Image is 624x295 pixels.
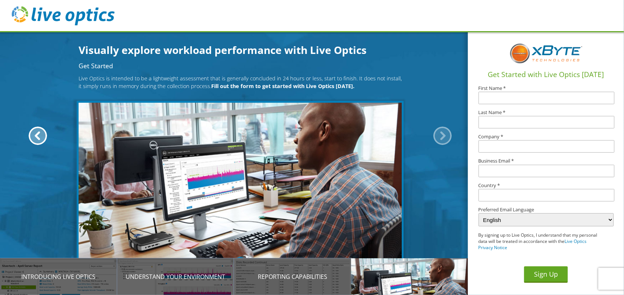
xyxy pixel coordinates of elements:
[79,63,402,69] h2: Get Started
[479,110,614,115] label: Last Name *
[234,272,351,281] p: Reporting Capabilities
[12,6,115,25] img: live_optics_svg.svg
[471,69,621,80] h1: Get Started with Live Optics [DATE]
[479,238,587,251] a: Live Optics Privacy Notice
[479,183,614,188] label: Country *
[79,42,402,58] h1: Visually explore workload performance with Live Optics
[79,74,402,90] p: Live Optics is intended to be a lightweight assessment that is generally concluded in 24 hours or...
[117,272,234,281] p: Understand your environment
[479,86,614,91] label: First Name *
[77,101,404,273] img: Get Started
[509,39,583,68] img: VwAAAAASUVORK5CYII=
[524,266,568,283] button: Sign Up
[211,83,354,90] b: Fill out the form to get started with Live Optics [DATE].
[479,232,600,251] p: By signing up to Live Optics, I understand that my personal data will be treated in accordance wi...
[479,134,614,139] label: Company *
[479,159,614,163] label: Business Email *
[479,207,614,212] label: Preferred Email Language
